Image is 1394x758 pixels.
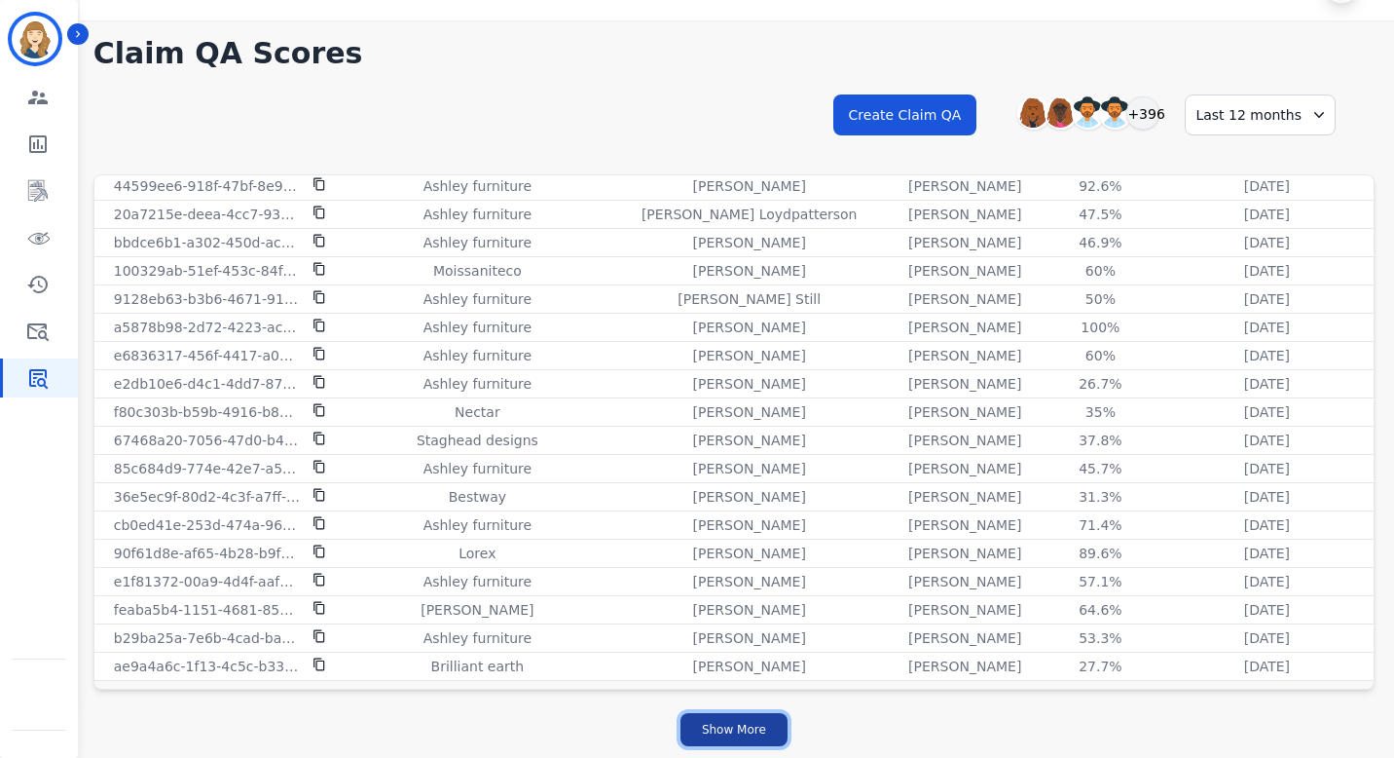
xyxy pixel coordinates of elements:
[423,346,532,365] p: Ashley furniture
[423,572,532,591] p: Ashley furniture
[1056,233,1144,252] div: 46.9%
[1244,289,1290,309] p: [DATE]
[421,600,533,620] p: [PERSON_NAME]
[693,487,806,507] p: [PERSON_NAME]
[1244,346,1290,365] p: [DATE]
[1244,374,1290,394] p: [DATE]
[693,572,806,591] p: [PERSON_NAME]
[423,233,532,252] p: Ashley furniture
[114,318,301,337] p: a5878b98-2d72-4223-ac0b-2c34ee22138a
[114,346,301,365] p: e6836317-456f-4417-a0ab-0ed88399321d
[908,374,1021,394] p: [PERSON_NAME]
[693,544,806,563] p: [PERSON_NAME]
[1056,487,1144,507] div: 31.3%
[693,233,806,252] p: [PERSON_NAME]
[423,205,532,224] p: Ashley furniture
[417,431,538,450] p: Staghead designs
[12,16,58,62] img: Bordered avatar
[908,572,1021,591] p: [PERSON_NAME]
[1056,402,1144,422] div: 35%
[908,657,1021,676] p: [PERSON_NAME]
[114,431,301,450] p: 67468a20-7056-47d0-b405-a81774237f70
[423,176,532,196] p: Ashley furniture
[1244,600,1290,620] p: [DATE]
[1244,233,1290,252] p: [DATE]
[908,176,1021,196] p: [PERSON_NAME]
[1056,261,1144,281] div: 60%
[693,261,806,281] p: [PERSON_NAME]
[1056,544,1144,563] div: 89.6%
[1244,487,1290,507] p: [DATE]
[693,515,806,535] p: [PERSON_NAME]
[114,402,301,422] p: f80c303b-b59b-4916-b8b4-141f4721d18b
[114,544,301,563] p: 90f61d8e-af65-4b28-b9fa-65943f9199d0
[908,233,1021,252] p: [PERSON_NAME]
[423,515,532,535] p: Ashley furniture
[1056,459,1144,478] div: 45.7%
[1244,657,1290,676] p: [DATE]
[693,600,806,620] p: [PERSON_NAME]
[114,289,301,309] p: 9128eb63-b3b6-4671-91ca-e240fdcd812f
[93,36,1375,71] h1: Claim QA Scores
[693,176,806,196] p: [PERSON_NAME]
[1056,176,1144,196] div: 92.6%
[908,544,1021,563] p: [PERSON_NAME]
[1244,459,1290,478] p: [DATE]
[642,205,858,224] p: [PERSON_NAME] Loydpatterson
[908,628,1021,648] p: [PERSON_NAME]
[908,346,1021,365] p: [PERSON_NAME]
[114,572,301,591] p: e1f81372-00a9-4d4f-aaf0-7f1a73adb67e
[908,487,1021,507] p: [PERSON_NAME]
[114,176,301,196] p: 44599ee6-918f-47bf-8e9c-e10b1b486a41
[423,628,532,648] p: Ashley furniture
[908,402,1021,422] p: [PERSON_NAME]
[1244,431,1290,450] p: [DATE]
[1056,431,1144,450] div: 37.8%
[833,95,977,135] button: Create Claim QA
[114,233,301,252] p: bbdce6b1-a302-450d-aced-cfb241d809f4
[114,487,301,507] p: 36e5ec9f-80d2-4c3f-a7ff-1d66d6c4a1bb
[114,515,301,535] p: cb0ed41e-253d-474a-9638-84220fa793fe
[693,431,806,450] p: [PERSON_NAME]
[1056,205,1144,224] div: 47.5%
[431,657,525,676] p: Brilliant earth
[1244,628,1290,648] p: [DATE]
[908,261,1021,281] p: [PERSON_NAME]
[693,628,806,648] p: [PERSON_NAME]
[1056,318,1144,337] div: 100%
[1056,289,1144,309] div: 50%
[908,431,1021,450] p: [PERSON_NAME]
[455,402,500,422] p: Nectar
[1244,402,1290,422] p: [DATE]
[1056,374,1144,394] div: 26.7%
[693,402,806,422] p: [PERSON_NAME]
[1185,95,1336,135] div: Last 12 months
[693,459,806,478] p: [PERSON_NAME]
[693,318,806,337] p: [PERSON_NAME]
[693,657,806,676] p: [PERSON_NAME]
[1056,628,1144,648] div: 53.3%
[1244,515,1290,535] p: [DATE]
[1056,515,1144,535] div: 71.4%
[1056,346,1144,365] div: 60%
[1244,544,1290,563] p: [DATE]
[908,600,1021,620] p: [PERSON_NAME]
[459,544,495,563] p: Lorex
[423,374,532,394] p: Ashley furniture
[1244,205,1290,224] p: [DATE]
[114,205,301,224] p: 20a7215e-deea-4cc7-9302-bea5d06777e3
[1244,176,1290,196] p: [DATE]
[908,318,1021,337] p: [PERSON_NAME]
[433,261,522,281] p: Moissaniteco
[114,261,301,281] p: 100329ab-51ef-453c-84f0-9dfacf1b16ac
[114,600,301,620] p: feaba5b4-1151-4681-8542-8ca56bb1f8b5
[1056,657,1144,676] div: 27.7%
[1244,261,1290,281] p: [DATE]
[693,374,806,394] p: [PERSON_NAME]
[114,459,301,478] p: 85c684d9-774e-42e7-a53f-3c531750c369
[908,459,1021,478] p: [PERSON_NAME]
[114,374,301,394] p: e2db10e6-d4c1-4dd7-8722-4e9c897504d2
[908,205,1021,224] p: [PERSON_NAME]
[1244,318,1290,337] p: [DATE]
[908,289,1021,309] p: [PERSON_NAME]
